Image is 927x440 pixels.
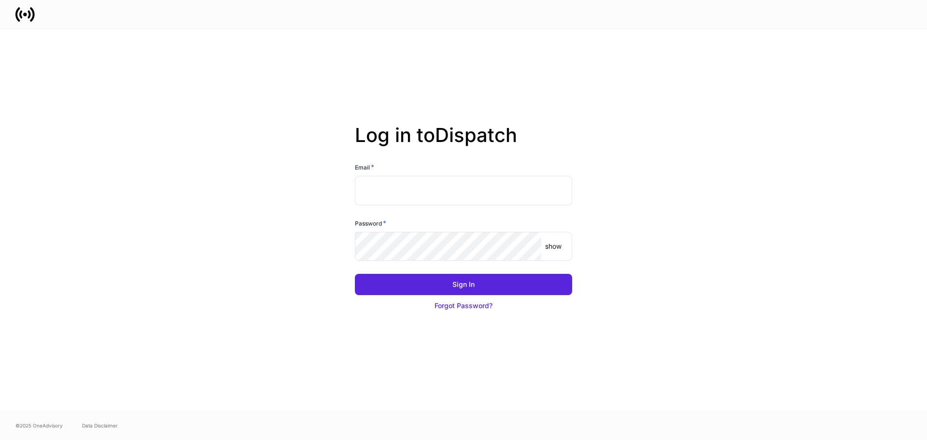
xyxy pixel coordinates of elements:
[355,124,572,162] h2: Log in to Dispatch
[355,218,386,228] h6: Password
[355,274,572,295] button: Sign In
[435,301,492,311] div: Forgot Password?
[452,280,475,289] div: Sign In
[15,422,63,429] span: © 2025 OneAdvisory
[82,422,118,429] a: Data Disclaimer
[355,162,374,172] h6: Email
[545,241,562,251] p: show
[355,295,572,316] button: Forgot Password?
